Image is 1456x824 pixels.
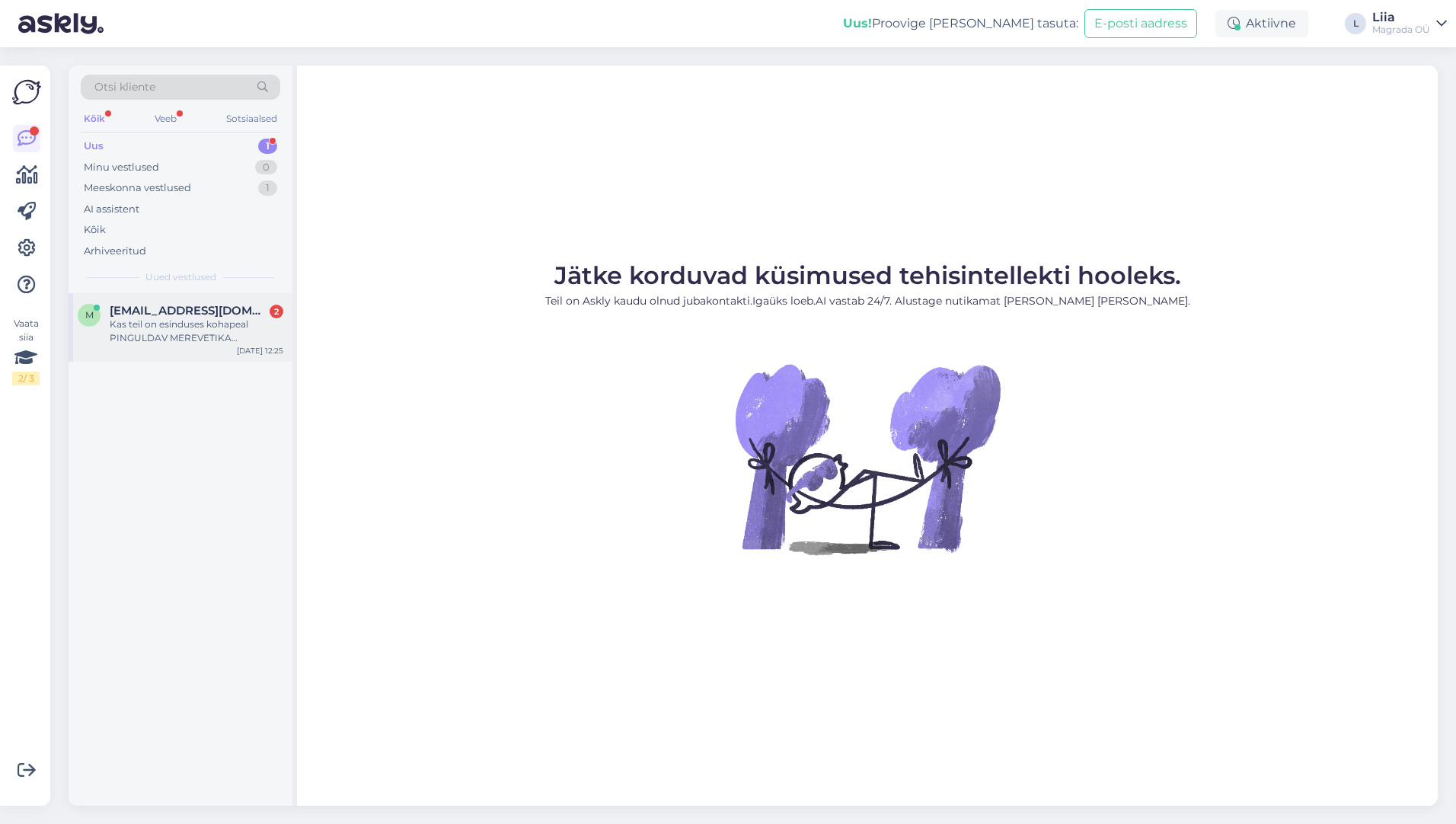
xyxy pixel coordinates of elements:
[258,180,277,196] div: 1
[730,321,1004,596] img: Vestlus pole aktiivne
[84,180,191,196] div: Meeskonna vestlused
[1372,11,1447,36] a: LiiaMagrada OÜ
[84,244,146,259] div: Arhiveeritud
[237,345,283,356] div: [DATE] 12:25
[145,270,216,284] span: Uued vestlused
[843,14,1078,33] div: Proovige [PERSON_NAME] tasuta:
[84,202,139,217] div: AI assistent
[554,260,1181,290] span: Jätke korduvad küsimused tehisintellekti hooleks.
[94,79,155,95] span: Otsi kliente
[84,139,104,154] div: Uus
[223,109,280,129] div: Sotsiaalsed
[1345,13,1366,34] div: L
[12,372,40,385] div: 2 / 3
[258,139,277,154] div: 1
[81,109,108,129] div: Kõik
[110,304,268,318] span: marikahaljaste@gmail.com
[1246,16,1296,30] font: Aktiivne
[270,305,283,318] div: 2
[1084,9,1197,38] button: E-posti aadress
[84,222,106,238] div: Kõik
[545,293,1190,309] p: Teil on Askly kaudu olnud juba kontakti. Igaüks loeb. AI vastab 24/7. Alustage nutikamat [PERSON_...
[843,16,872,30] b: Uus!
[85,309,94,321] span: m
[1372,24,1430,36] div: Magrada OÜ
[1372,11,1430,24] div: Liia
[255,160,277,175] div: 0
[12,317,40,344] font: Vaata siia
[110,318,283,345] div: Kas teil on esinduses kohapeal PINGULDAV MEREVETIKA KEHAMASK RAVIMUDAGA – [PERSON_NAME] ?
[84,160,159,175] div: Minu vestlused
[12,78,41,107] img: Askly Logo
[152,109,180,129] div: Veeb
